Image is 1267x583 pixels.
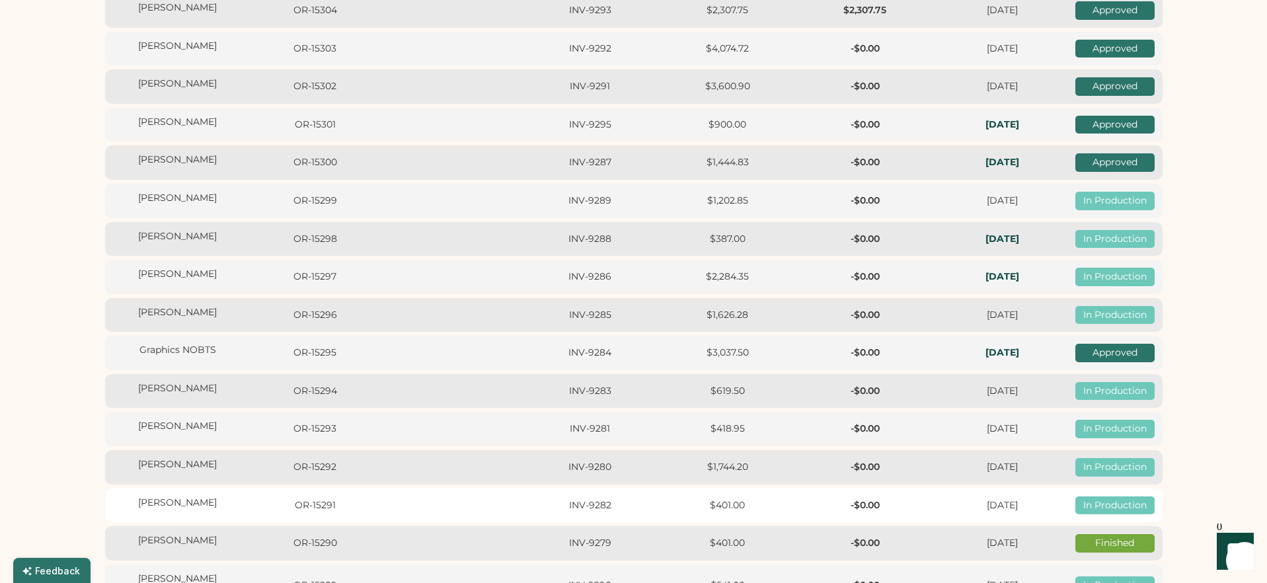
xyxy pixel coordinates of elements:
[250,156,380,169] div: OR-15300
[113,77,243,91] div: [PERSON_NAME]
[113,116,243,129] div: [PERSON_NAME]
[250,4,380,17] div: OR-15304
[1075,77,1155,96] div: Approved
[800,346,930,360] div: -$0.00
[525,461,655,474] div: INV-9280
[800,4,930,17] div: $2,307.75
[113,496,243,510] div: [PERSON_NAME]
[663,346,792,360] div: $3,037.50
[938,194,1067,208] div: [DATE]
[663,270,792,284] div: $2,284.35
[525,42,655,56] div: INV-9292
[525,118,655,132] div: INV-9295
[525,499,655,512] div: INV-9282
[250,461,380,474] div: OR-15292
[525,233,655,246] div: INV-9288
[800,42,930,56] div: -$0.00
[663,499,792,512] div: $401.00
[800,118,930,132] div: -$0.00
[663,233,792,246] div: $387.00
[938,422,1067,436] div: [DATE]
[938,4,1067,17] div: [DATE]
[250,118,380,132] div: OR-15301
[800,461,930,474] div: -$0.00
[1075,40,1155,58] div: Approved
[113,344,243,357] div: Graphics NOBTS
[525,309,655,322] div: INV-9285
[113,382,243,395] div: [PERSON_NAME]
[250,385,380,398] div: OR-15294
[250,346,380,360] div: OR-15295
[938,233,1067,246] div: In-Hands: Thu, Sep 4, 2025
[1075,116,1155,134] div: Approved
[113,306,243,319] div: [PERSON_NAME]
[250,499,380,512] div: OR-15291
[800,194,930,208] div: -$0.00
[800,499,930,512] div: -$0.00
[800,309,930,322] div: -$0.00
[938,80,1067,93] div: [DATE]
[113,1,243,15] div: [PERSON_NAME]
[938,309,1067,322] div: [DATE]
[113,458,243,471] div: [PERSON_NAME]
[525,422,655,436] div: INV-9281
[663,4,792,17] div: $2,307.75
[1075,306,1155,325] div: In Production
[663,385,792,398] div: $619.50
[938,270,1067,284] div: In-Hands: Sun, Sep 7, 2025
[800,156,930,169] div: -$0.00
[250,537,380,550] div: OR-15290
[525,80,655,93] div: INV-9291
[663,422,792,436] div: $418.95
[113,192,243,205] div: [PERSON_NAME]
[525,346,655,360] div: INV-9284
[938,156,1067,169] div: In-Hands: Thu, Sep 4, 2025
[938,385,1067,398] div: [DATE]
[250,422,380,436] div: OR-15293
[525,385,655,398] div: INV-9283
[663,42,792,56] div: $4,074.72
[525,156,655,169] div: INV-9287
[525,194,655,208] div: INV-9289
[250,194,380,208] div: OR-15299
[663,309,792,322] div: $1,626.28
[525,4,655,17] div: INV-9293
[938,499,1067,512] div: [DATE]
[1204,524,1261,580] iframe: Front Chat
[938,537,1067,550] div: [DATE]
[663,118,792,132] div: $900.00
[1075,153,1155,172] div: Approved
[938,42,1067,56] div: [DATE]
[800,233,930,246] div: -$0.00
[250,309,380,322] div: OR-15296
[800,385,930,398] div: -$0.00
[250,233,380,246] div: OR-15298
[1075,458,1155,477] div: In Production
[525,270,655,284] div: INV-9286
[1075,268,1155,286] div: In Production
[1075,192,1155,210] div: In Production
[525,537,655,550] div: INV-9279
[1075,420,1155,438] div: In Production
[113,40,243,53] div: [PERSON_NAME]
[1075,344,1155,362] div: Approved
[938,461,1067,474] div: [DATE]
[113,230,243,243] div: [PERSON_NAME]
[938,118,1067,132] div: In-Hands: Mon, Sep 8, 2025
[663,80,792,93] div: $3,600.90
[113,420,243,433] div: [PERSON_NAME]
[663,461,792,474] div: $1,744.20
[1075,230,1155,249] div: In Production
[113,268,243,281] div: [PERSON_NAME]
[663,194,792,208] div: $1,202.85
[250,270,380,284] div: OR-15297
[1075,496,1155,515] div: In Production
[663,156,792,169] div: $1,444.83
[663,537,792,550] div: $401.00
[250,42,380,56] div: OR-15303
[938,346,1067,360] div: In-Hands: Thu, Sep 11, 2025
[1075,1,1155,20] div: Approved
[800,270,930,284] div: -$0.00
[800,537,930,550] div: -$0.00
[113,534,243,547] div: [PERSON_NAME]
